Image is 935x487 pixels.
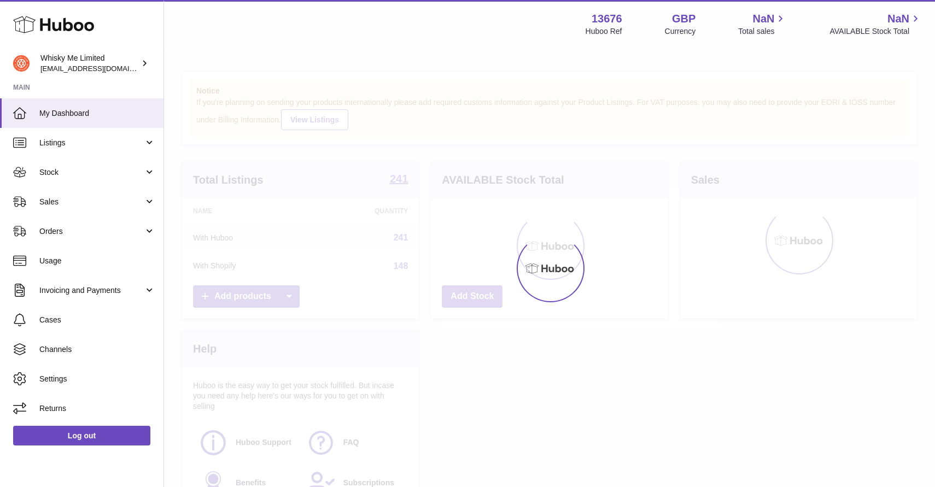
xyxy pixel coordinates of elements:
span: Returns [39,403,155,414]
span: Invoicing and Payments [39,285,144,296]
span: NaN [752,11,774,26]
span: NaN [887,11,909,26]
span: Channels [39,344,155,355]
span: Sales [39,197,144,207]
a: NaN Total sales [738,11,787,37]
a: Log out [13,426,150,445]
span: AVAILABLE Stock Total [829,26,922,37]
span: Stock [39,167,144,178]
div: Whisky Me Limited [40,53,139,74]
span: Settings [39,374,155,384]
strong: 13676 [592,11,622,26]
span: Listings [39,138,144,148]
div: Currency [665,26,696,37]
span: Cases [39,315,155,325]
span: [EMAIL_ADDRESS][DOMAIN_NAME] [40,64,161,73]
div: Huboo Ref [586,26,622,37]
span: Total sales [738,26,787,37]
span: My Dashboard [39,108,155,119]
img: orders@whiskyshop.com [13,55,30,72]
strong: GBP [672,11,696,26]
a: NaN AVAILABLE Stock Total [829,11,922,37]
span: Orders [39,226,144,237]
span: Usage [39,256,155,266]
